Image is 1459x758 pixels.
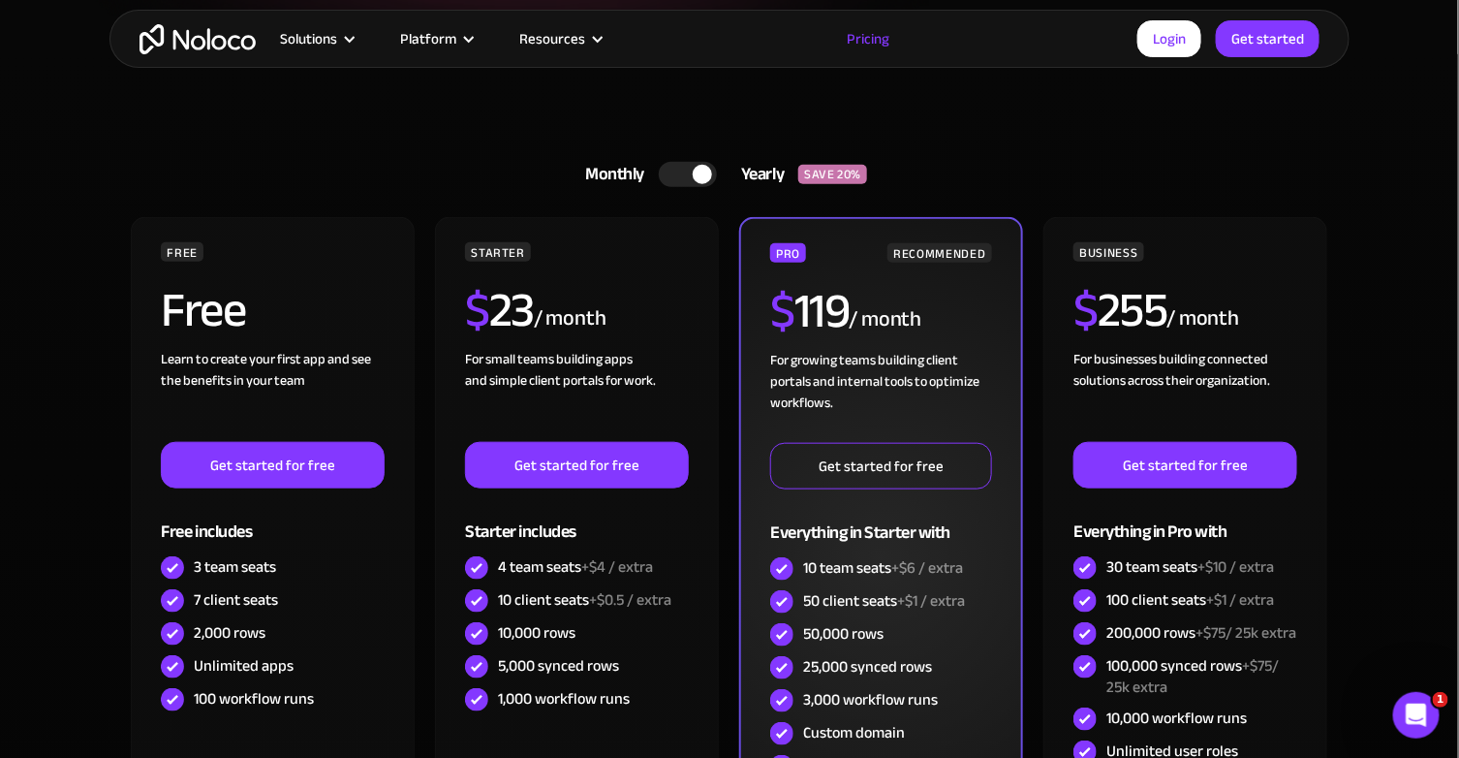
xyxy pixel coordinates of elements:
div: Platform [400,26,456,51]
div: 5,000 synced rows [498,655,619,677]
div: 30 team seats [1106,556,1274,578]
div: 3 team seats [194,556,276,578]
span: $ [1073,265,1098,356]
a: Get started for free [770,443,991,490]
div: / month [534,303,606,334]
div: 200,000 rows [1106,622,1296,644]
div: 50 client seats [803,590,965,612]
h2: 119 [770,287,849,335]
div: RECOMMENDED [887,243,991,263]
a: Pricing [823,26,915,51]
span: $ [465,265,489,356]
div: Everything in Starter with [770,490,991,553]
div: For businesses building connected solutions across their organization. ‍ [1073,349,1296,442]
span: 1 [1433,692,1448,708]
div: STARTER [465,242,530,262]
div: Everything in Pro with [1073,489,1296,552]
div: 7 client seats [194,589,278,611]
h2: 255 [1073,286,1166,334]
span: +$75/ 25k extra [1195,618,1296,647]
span: +$0.5 / extra [589,585,671,615]
div: 100 client seats [1106,589,1274,611]
div: 2,000 rows [194,622,265,644]
a: Get started [1216,20,1319,57]
div: / month [849,304,921,335]
a: home [140,24,256,54]
h2: 23 [465,286,534,334]
a: Get started for free [1073,442,1296,489]
div: Resources [519,26,585,51]
div: For small teams building apps and simple client portals for work. ‍ [465,349,688,442]
div: For growing teams building client portals and internal tools to optimize workflows. [770,350,991,443]
a: Login [1137,20,1201,57]
span: +$4 / extra [581,553,653,582]
a: Get started for free [465,442,688,489]
div: 100 workflow runs [194,688,314,710]
div: SAVE 20% [798,165,867,184]
div: 4 team seats [498,556,653,578]
div: 3,000 workflow runs [803,689,938,711]
div: Custom domain [803,722,905,743]
div: Free includes [161,489,384,552]
div: 100,000 synced rows [1106,655,1296,698]
div: BUSINESS [1073,242,1143,262]
div: Platform [376,26,495,51]
div: Unlimited apps [194,655,294,677]
span: $ [770,266,794,357]
div: Learn to create your first app and see the benefits in your team ‍ [161,349,384,442]
div: FREE [161,242,203,262]
h2: Free [161,286,245,334]
div: 10,000 workflow runs [1106,708,1247,729]
div: Monthly [562,160,660,189]
iframe: Intercom live chat [1393,692,1440,739]
div: 10 client seats [498,589,671,611]
div: Yearly [717,160,798,189]
span: +$75/ 25k extra [1106,651,1279,702]
a: Get started for free [161,442,384,489]
div: PRO [770,243,806,263]
div: 25,000 synced rows [803,656,932,678]
span: +$10 / extra [1197,553,1274,582]
span: +$6 / extra [891,553,963,583]
div: 1,000 workflow runs [498,688,630,710]
div: Solutions [256,26,376,51]
div: Starter includes [465,489,688,552]
div: Resources [495,26,624,51]
span: +$1 / extra [897,586,965,616]
div: 10 team seats [803,557,963,579]
div: 50,000 rows [803,623,884,645]
div: / month [1166,303,1239,334]
div: Solutions [280,26,337,51]
span: +$1 / extra [1206,585,1274,615]
div: 10,000 rows [498,622,575,644]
